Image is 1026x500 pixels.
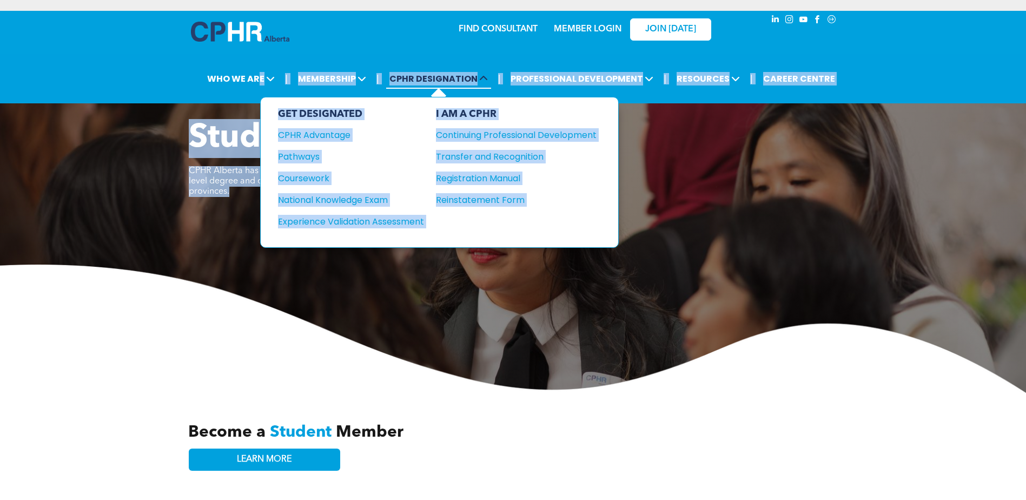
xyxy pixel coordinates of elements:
[436,128,580,142] div: Continuing Professional Development
[278,215,409,228] div: Experience Validation Assessment
[336,424,403,440] span: Member
[278,193,409,207] div: National Knowledge Exam
[278,215,424,228] a: Experience Validation Assessment
[630,18,711,41] a: JOIN [DATE]
[278,150,424,163] a: Pathways
[278,150,409,163] div: Pathways
[278,172,424,185] a: Coursework
[189,167,497,196] span: CPHR Alberta has introduced a program for identifying post-secondary credit-level degree and dipl...
[436,193,580,207] div: Reinstatement Form
[285,68,288,90] li: |
[812,14,824,28] a: facebook
[826,14,838,28] a: Social network
[278,193,424,207] a: National Knowledge Exam
[436,108,597,120] div: I AM A CPHR
[507,69,657,89] span: PROFESSIONAL DEVELOPMENT
[436,128,597,142] a: Continuing Professional Development
[270,424,332,440] span: Student
[386,69,491,89] span: CPHR DESIGNATION
[664,68,666,90] li: |
[498,68,501,90] li: |
[278,128,424,142] a: CPHR Advantage
[237,455,292,465] span: LEARN MORE
[554,25,621,34] a: MEMBER LOGIN
[436,150,597,163] a: Transfer and Recognition
[673,69,743,89] span: RESOURCES
[278,128,409,142] div: CPHR Advantage
[278,108,424,120] div: GET DESIGNATED
[204,69,278,89] span: WHO WE ARE
[188,424,266,440] span: Become a
[436,150,580,163] div: Transfer and Recognition
[645,24,696,35] span: JOIN [DATE]
[750,68,753,90] li: |
[436,193,597,207] a: Reinstatement Form
[760,69,838,89] a: CAREER CENTRE
[436,172,597,185] a: Registration Manual
[278,172,409,185] div: Coursework
[191,22,289,42] img: A blue and white logo for cp alberta
[436,172,580,185] div: Registration Manual
[295,69,369,89] span: MEMBERSHIP
[784,14,796,28] a: instagram
[189,122,469,155] span: Student Programs
[770,14,782,28] a: linkedin
[376,68,379,90] li: |
[189,449,340,471] a: LEARN MORE
[459,25,538,34] a: FIND CONSULTANT
[798,14,810,28] a: youtube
